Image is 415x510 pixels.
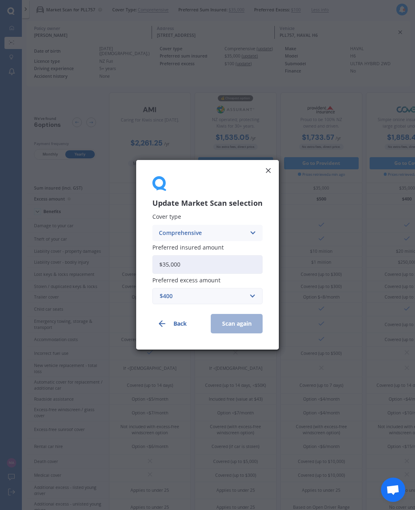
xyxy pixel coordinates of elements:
[160,292,246,301] div: $400
[152,243,224,251] span: Preferred insured amount
[159,228,246,237] div: Comprehensive
[152,277,220,284] span: Preferred excess amount
[152,213,181,221] span: Cover type
[152,314,204,334] button: Back
[152,255,263,274] input: Enter amount
[381,478,405,502] a: Open chat
[211,314,263,334] button: Scan again
[152,199,263,208] h3: Update Market Scan selection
